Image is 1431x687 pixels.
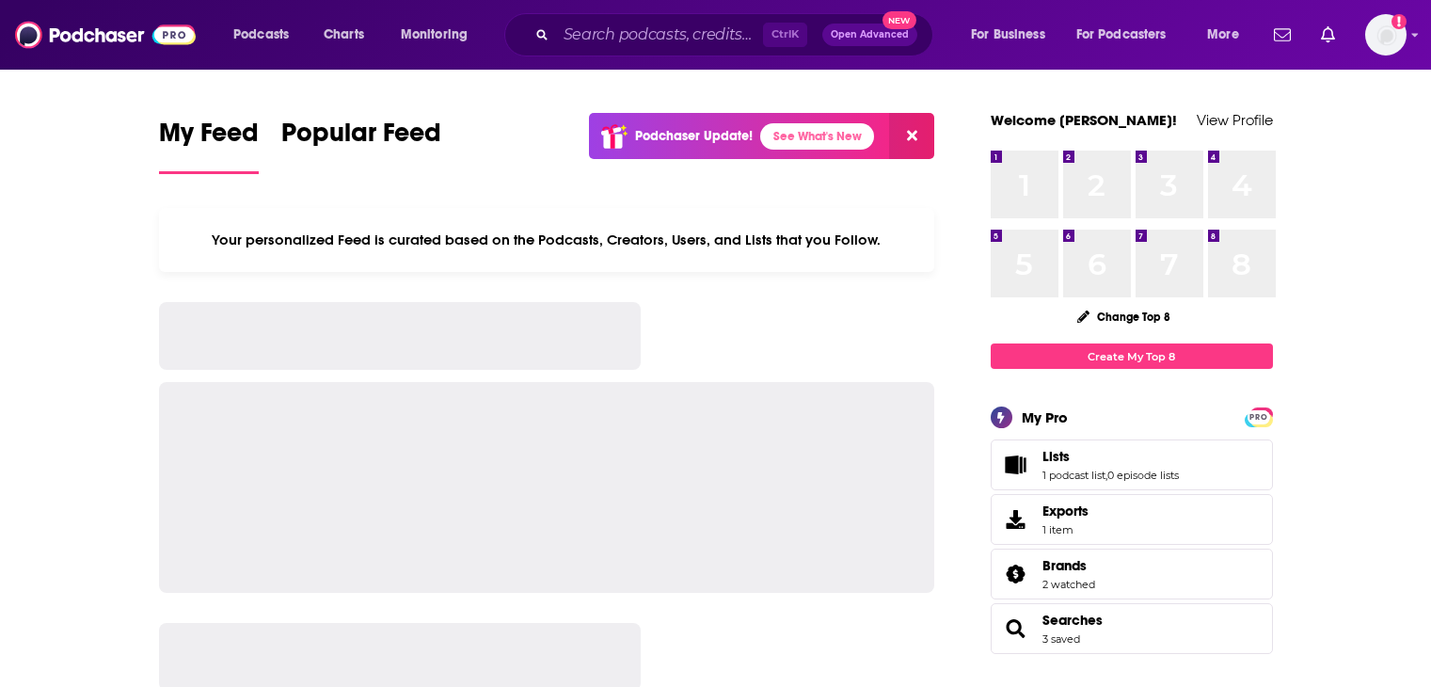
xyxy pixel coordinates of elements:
span: Brands [991,549,1273,599]
span: Open Advanced [831,30,909,40]
a: Lists [1042,448,1179,465]
span: Ctrl K [763,23,807,47]
span: Searches [991,603,1273,654]
a: Popular Feed [281,117,441,174]
span: New [882,11,916,29]
a: Searches [997,615,1035,642]
a: View Profile [1197,111,1273,129]
div: Search podcasts, credits, & more... [522,13,951,56]
span: Podcasts [233,22,289,48]
a: 1 podcast list [1042,469,1105,482]
span: Exports [1042,503,1089,519]
a: Brands [997,561,1035,587]
button: open menu [1194,20,1263,50]
span: My Feed [159,117,259,160]
div: My Pro [1022,408,1068,426]
a: Searches [1042,612,1103,629]
span: PRO [1248,410,1270,424]
button: open menu [958,20,1069,50]
a: 0 episode lists [1107,469,1179,482]
svg: Add a profile image [1391,14,1407,29]
img: Podchaser - Follow, Share and Rate Podcasts [15,17,196,53]
span: More [1207,22,1239,48]
a: PRO [1248,409,1270,423]
img: User Profile [1365,14,1407,56]
a: Show notifications dropdown [1313,19,1343,51]
a: Welcome [PERSON_NAME]! [991,111,1177,129]
a: 2 watched [1042,578,1095,591]
span: Exports [997,506,1035,533]
a: My Feed [159,117,259,174]
a: Charts [311,20,375,50]
div: Your personalized Feed is curated based on the Podcasts, Creators, Users, and Lists that you Follow. [159,208,935,272]
a: Lists [997,452,1035,478]
a: 3 saved [1042,632,1080,646]
span: Brands [1042,557,1087,574]
span: Lists [991,439,1273,490]
button: Show profile menu [1365,14,1407,56]
span: For Podcasters [1076,22,1167,48]
a: See What's New [760,123,874,150]
a: Show notifications dropdown [1266,19,1298,51]
span: Monitoring [401,22,468,48]
span: Popular Feed [281,117,441,160]
a: Brands [1042,557,1095,574]
p: Podchaser Update! [635,128,753,144]
button: open menu [388,20,492,50]
span: Logged in as khileman [1365,14,1407,56]
input: Search podcasts, credits, & more... [556,20,763,50]
span: For Business [971,22,1045,48]
button: open menu [220,20,313,50]
span: Lists [1042,448,1070,465]
button: Open AdvancedNew [822,24,917,46]
button: Change Top 8 [1066,305,1183,328]
span: , [1105,469,1107,482]
span: Charts [324,22,364,48]
a: Exports [991,494,1273,545]
button: open menu [1064,20,1194,50]
a: Create My Top 8 [991,343,1273,369]
span: 1 item [1042,523,1089,536]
